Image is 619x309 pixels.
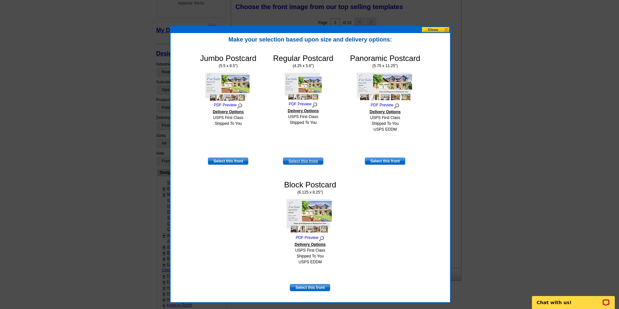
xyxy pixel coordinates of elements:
a: PDF Preview [350,102,420,109]
dt: Delivery Options [284,242,336,247]
img: GENPEFleaves.jpg [287,199,333,234]
dd: USPS First Class Shipped To You USPS EDDM [350,115,420,132]
img: GENPPFleaves.jpg [357,73,414,102]
dd: USPS First Class Shipped To You USPS EDDM [284,247,336,265]
h4: Panoramic Postcard [350,54,420,63]
span: (6.125 x 8.25") [284,189,336,195]
img: magnifyGlass.png [312,101,318,108]
a: PDF Preview [200,102,256,109]
dt: Delivery Options [350,109,420,115]
img: magnifyGlass.png [237,102,243,109]
h4: Block Postcard [284,180,336,190]
dd: USPS First Class Shipped To You [200,115,256,126]
dd: USPS First Class Shipped To You [273,114,333,125]
a: PDF Preview [284,234,336,242]
h2: Make your selection based upon size and delivery options: [174,36,447,43]
h4: Jumbo Postcard [200,54,256,63]
span: (4.25 x 5.6") [273,63,333,69]
dt: Delivery Options [200,109,256,115]
img: GENPRFleaves.jpg [285,73,322,101]
dt: Delivery Options [273,108,333,114]
h4: Regular Postcard [273,54,333,63]
span: (5.75 x 11.25") [350,63,420,69]
a: PDF Preview [273,101,333,108]
a: Select this front [208,158,248,165]
a: Select this front [365,158,405,165]
iframe: LiveChat chat widget [528,289,619,309]
img: GENPJFleaves.jpg [205,73,251,102]
img: magnifyGlass.png [318,234,325,242]
img: magnifyGlass.png [393,102,400,109]
a: Select this front [290,284,330,291]
span: (5.5 x 8.5") [200,63,256,69]
a: Select this front [283,158,323,165]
